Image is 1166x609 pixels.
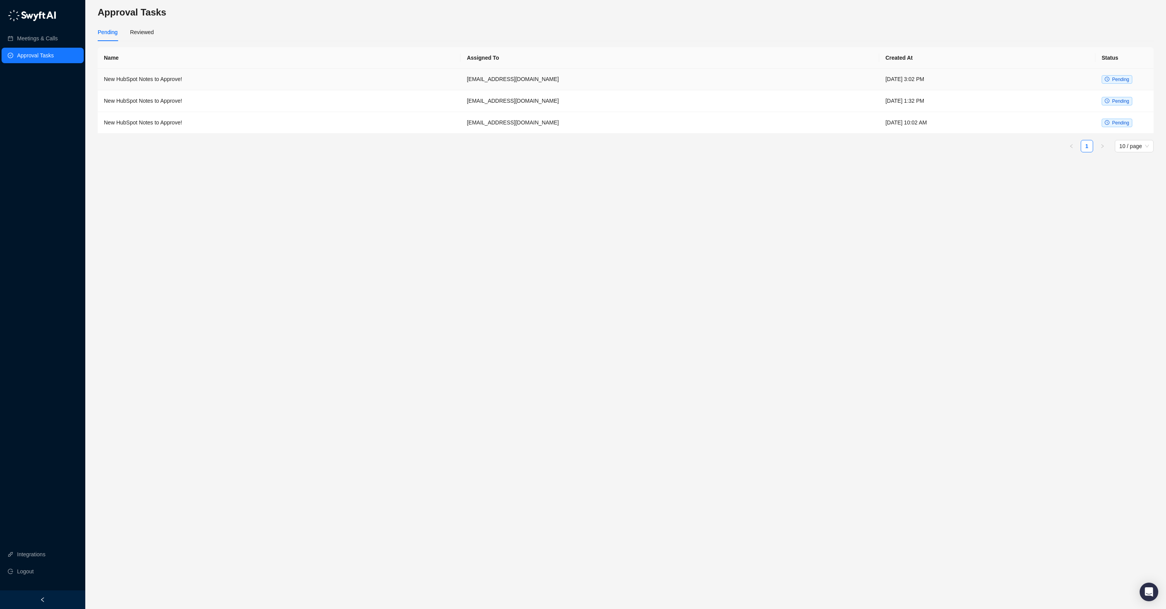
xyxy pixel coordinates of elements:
[1112,120,1129,126] span: Pending
[879,90,1095,112] td: [DATE] 1:32 PM
[1140,583,1158,601] div: Open Intercom Messenger
[1096,140,1109,152] li: Next Page
[1081,140,1093,152] li: 1
[1100,144,1105,148] span: right
[8,10,56,21] img: logo-05li4sbe.png
[1105,120,1109,125] span: clock-circle
[1105,77,1109,81] span: clock-circle
[1081,140,1093,152] a: 1
[98,112,461,134] td: New HubSpot Notes to Approve!
[1065,140,1078,152] li: Previous Page
[98,90,461,112] td: New HubSpot Notes to Approve!
[879,112,1095,134] td: [DATE] 10:02 AM
[98,69,461,90] td: New HubSpot Notes to Approve!
[1112,98,1129,104] span: Pending
[461,69,879,90] td: [EMAIL_ADDRESS][DOMAIN_NAME]
[17,48,54,63] a: Approval Tasks
[17,547,45,562] a: Integrations
[1105,98,1109,103] span: clock-circle
[1095,47,1154,69] th: Status
[17,564,34,579] span: Logout
[130,28,154,36] div: Reviewed
[17,31,58,46] a: Meetings & Calls
[879,47,1095,69] th: Created At
[1069,144,1074,148] span: left
[1065,140,1078,152] button: left
[461,112,879,134] td: [EMAIL_ADDRESS][DOMAIN_NAME]
[1096,140,1109,152] button: right
[98,47,461,69] th: Name
[1115,140,1154,152] div: Page Size
[40,597,45,602] span: left
[461,90,879,112] td: [EMAIL_ADDRESS][DOMAIN_NAME]
[98,6,1154,19] h3: Approval Tasks
[1112,77,1129,82] span: Pending
[1119,140,1149,152] span: 10 / page
[98,28,117,36] div: Pending
[879,69,1095,90] td: [DATE] 3:02 PM
[8,569,13,574] span: logout
[461,47,879,69] th: Assigned To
